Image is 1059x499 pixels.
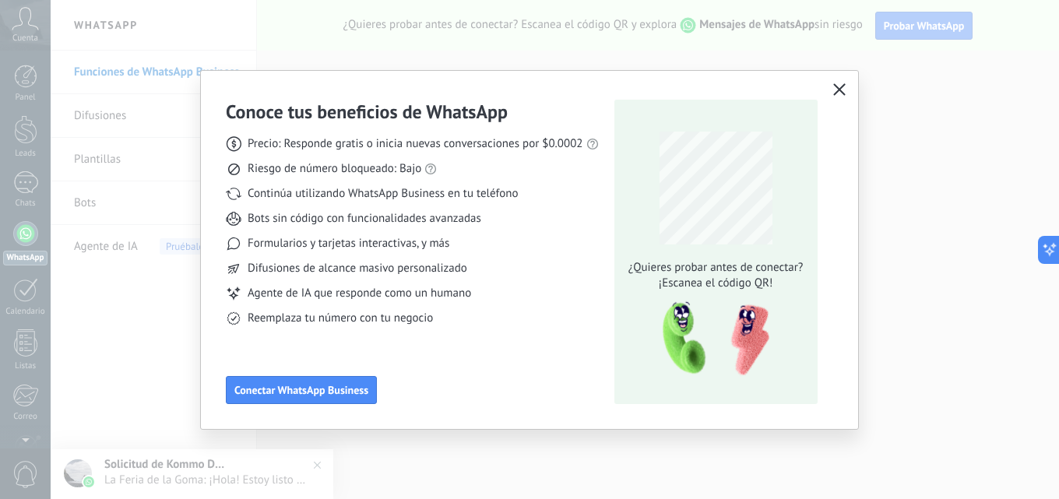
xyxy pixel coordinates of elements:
span: Conectar WhatsApp Business [234,385,368,395]
span: Reemplaza tu número con tu negocio [248,311,433,326]
span: ¡Escanea el código QR! [624,276,807,291]
span: Continúa utilizando WhatsApp Business en tu teléfono [248,186,518,202]
img: qr-pic-1x.png [649,297,772,381]
span: Bots sin código con funcionalidades avanzadas [248,211,481,227]
h3: Conoce tus beneficios de WhatsApp [226,100,508,124]
span: Difusiones de alcance masivo personalizado [248,261,467,276]
span: Precio: Responde gratis o inicia nuevas conversaciones por $0.0002 [248,136,583,152]
span: Agente de IA que responde como un humano [248,286,471,301]
button: Conectar WhatsApp Business [226,376,377,404]
span: Riesgo de número bloqueado: Bajo [248,161,421,177]
span: ¿Quieres probar antes de conectar? [624,260,807,276]
span: Formularios y tarjetas interactivas, y más [248,236,449,251]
